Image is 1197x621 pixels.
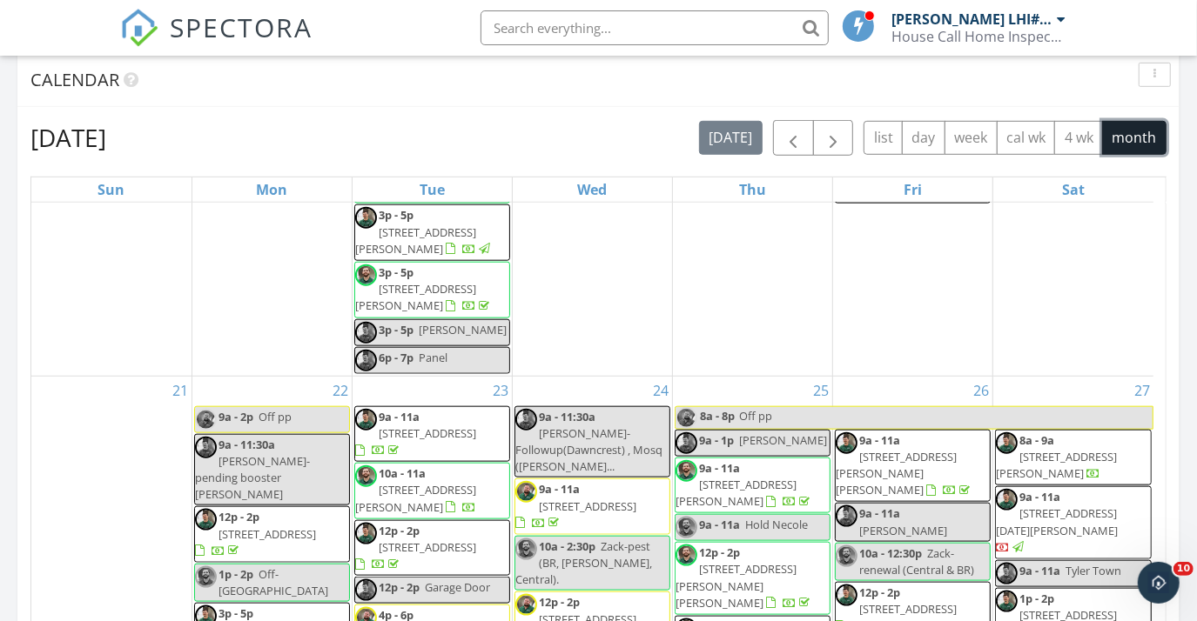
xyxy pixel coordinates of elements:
[745,517,808,532] span: Hold Necole
[835,430,991,503] a: 9a - 11a [STREET_ADDRESS][PERSON_NAME][PERSON_NAME]
[859,545,974,578] span: Zack- renewal (Central & BR)
[836,449,957,497] span: [STREET_ADDRESS][PERSON_NAME][PERSON_NAME]
[813,120,854,156] button: Next month
[171,9,313,45] span: SPECTORA
[996,489,1018,511] img: img_5569.jpg
[481,10,829,45] input: Search everything...
[996,432,1018,454] img: img_5569.jpg
[416,177,448,202] a: Tuesday
[355,523,377,544] img: img_5569.jpg
[419,350,447,365] span: Panel
[379,207,414,223] span: 3p - 5p
[195,409,217,431] img: img_5571.jpg
[515,409,537,431] img: img_5569.jpg
[539,409,595,424] span: 9a - 11:30a
[1054,121,1103,155] button: 4 wk
[252,177,291,202] a: Monday
[892,10,1053,28] div: [PERSON_NAME] LHI#10852
[354,204,510,261] a: 3p - 5p [STREET_ADDRESS][PERSON_NAME]
[355,322,377,344] img: img_5569.jpg
[355,465,377,487] img: img_5568.jpg
[649,377,672,404] a: Go to September 24, 2025
[329,377,352,404] a: Go to September 22, 2025
[902,121,945,155] button: day
[355,579,377,601] img: img_5569.jpg
[1019,489,1060,504] span: 9a - 11a
[120,9,158,47] img: The Best Home Inspection Software - Spectora
[1066,563,1121,578] span: Tyler Town
[996,563,1018,584] img: img_5569.jpg
[859,505,900,521] span: 9a - 11a
[379,579,420,595] span: 12p - 2p
[995,486,1152,559] a: 9a - 11a [STREET_ADDRESS][DATE][PERSON_NAME]
[355,482,476,514] span: [STREET_ADDRESS][PERSON_NAME]
[1138,562,1180,604] iframe: Intercom live chat
[219,566,253,582] span: 1p - 2p
[30,68,119,91] span: Calendar
[676,432,697,454] img: img_5569.jpg
[514,478,670,535] a: 9a - 11a [STREET_ADDRESS]
[515,425,662,474] span: [PERSON_NAME]- Followup(Dawncrest) , Mosq ([PERSON_NAME]...
[699,121,763,155] button: [DATE]
[219,526,316,542] span: [STREET_ADDRESS]
[515,538,652,587] span: Zack-pest (BR, [PERSON_NAME], Central).
[94,177,128,202] a: Sunday
[379,322,414,337] span: 3p - 5p
[379,350,414,365] span: 6p - 7p
[515,538,537,560] img: img_5568.jpg
[945,121,998,155] button: week
[773,120,814,156] button: Previous month
[900,177,925,202] a: Friday
[259,409,292,424] span: Off pp
[996,449,1117,481] span: [STREET_ADDRESS][PERSON_NAME]
[574,177,610,202] a: Wednesday
[859,601,957,617] span: [STREET_ADDRESS]
[379,539,476,555] span: [STREET_ADDRESS]
[996,489,1118,555] a: 9a - 11a [STREET_ADDRESS][DATE][PERSON_NAME]
[699,460,740,476] span: 9a - 11a
[355,281,476,313] span: [STREET_ADDRESS][PERSON_NAME]
[425,579,490,595] span: Garage Door
[699,432,734,448] span: 9a - 1p
[836,584,857,606] img: img_5569.jpg
[739,408,772,424] span: Off pp
[355,207,493,256] a: 3p - 5p [STREET_ADDRESS][PERSON_NAME]
[355,409,377,431] img: img_5569.jpg
[996,591,1018,612] img: img_5569.jpg
[699,544,740,560] span: 12p - 2p
[219,509,259,524] span: 12p - 2p
[676,544,813,611] a: 12p - 2p [STREET_ADDRESS][PERSON_NAME][PERSON_NAME]
[859,584,900,600] span: 12p - 2p
[219,437,275,452] span: 9a - 11:30a
[836,432,857,454] img: img_5569.jpg
[836,432,973,498] a: 9a - 11a [STREET_ADDRESS][PERSON_NAME][PERSON_NAME]
[859,523,947,538] span: [PERSON_NAME]
[836,545,857,567] img: img_5568.jpg
[120,23,313,60] a: SPECTORA
[675,542,831,615] a: 12p - 2p [STREET_ADDRESS][PERSON_NAME][PERSON_NAME]
[539,481,580,497] span: 9a - 11a
[379,523,420,538] span: 12p - 2p
[355,207,377,229] img: img_5569.jpg
[1019,591,1054,606] span: 1p - 2p
[676,477,797,509] span: [STREET_ADDRESS][PERSON_NAME]
[379,425,476,441] span: [STREET_ADDRESS]
[354,406,510,463] a: 9a - 11a [STREET_ADDRESS]
[355,409,476,457] a: 9a - 11a [STREET_ADDRESS]
[810,377,832,404] a: Go to September 25, 2025
[354,262,510,318] a: 3p - 5p [STREET_ADDRESS][PERSON_NAME]
[699,517,740,532] span: 9a - 11a
[219,605,253,621] span: 3p - 5p
[195,437,217,458] img: img_5569.jpg
[1173,562,1194,576] span: 10
[892,28,1066,45] div: House Call Home Inspection
[30,120,106,155] h2: [DATE]
[1102,121,1167,155] button: month
[997,121,1056,155] button: cal wk
[539,538,595,554] span: 10a - 2:30p
[1059,177,1088,202] a: Saturday
[970,377,992,404] a: Go to September 26, 2025
[736,177,770,202] a: Thursday
[864,121,903,155] button: list
[195,566,217,588] img: img_5568.jpg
